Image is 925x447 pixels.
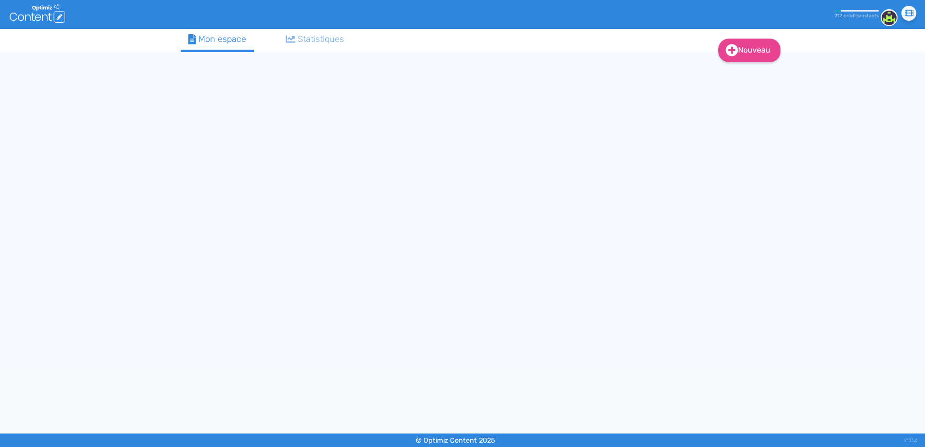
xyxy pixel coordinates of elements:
span: s [857,13,859,19]
div: Statistiques [286,33,344,46]
div: Mon espace [188,33,246,46]
div: V1.13.6 [904,433,918,447]
a: Nouveau [718,39,780,62]
span: s [876,13,879,19]
img: d41d8cd98f00b204e9800998ecf8427e [881,9,898,26]
small: 212 crédit restant [834,13,879,19]
small: © Optimiz Content 2025 [416,436,495,445]
a: Mon espace [181,29,254,52]
a: Statistiques [278,29,352,50]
